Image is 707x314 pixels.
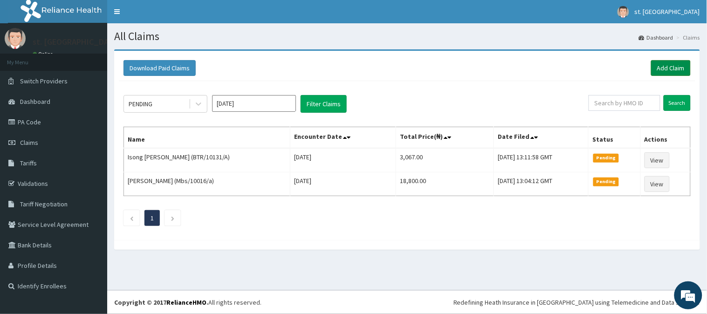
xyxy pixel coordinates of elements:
[124,172,290,196] td: [PERSON_NAME] (Mbs/10016/a)
[494,148,589,172] td: [DATE] 13:11:58 GMT
[664,95,691,111] input: Search
[129,99,152,109] div: PENDING
[114,298,208,307] strong: Copyright © 2017 .
[124,148,290,172] td: Isong [PERSON_NAME] (BTR/10131/A)
[124,127,290,149] th: Name
[114,30,700,42] h1: All Claims
[396,148,494,172] td: 3,067.00
[290,172,396,196] td: [DATE]
[124,60,196,76] button: Download Paid Claims
[494,172,589,196] td: [DATE] 13:04:12 GMT
[645,152,670,168] a: View
[674,34,700,41] li: Claims
[5,212,178,245] textarea: Type your message and hit 'Enter'
[5,28,26,49] img: User Image
[17,47,38,70] img: d_794563401_company_1708531726252_794563401
[171,214,175,222] a: Next page
[33,51,55,57] a: Online
[130,214,134,222] a: Previous page
[20,97,50,106] span: Dashboard
[635,7,700,16] span: st. [GEOGRAPHIC_DATA]
[593,177,619,186] span: Pending
[651,60,691,76] a: Add Claim
[107,290,707,314] footer: All rights reserved.
[54,96,129,191] span: We're online!
[453,298,700,307] div: Redefining Heath Insurance in [GEOGRAPHIC_DATA] using Telemedicine and Data Science!
[593,154,619,162] span: Pending
[20,138,38,147] span: Claims
[589,127,640,149] th: Status
[301,95,347,113] button: Filter Claims
[20,77,68,85] span: Switch Providers
[20,200,68,208] span: Tariff Negotiation
[48,52,157,64] div: Chat with us now
[151,214,154,222] a: Page 1 is your current page
[618,6,629,18] img: User Image
[396,172,494,196] td: 18,800.00
[640,127,690,149] th: Actions
[166,298,206,307] a: RelianceHMO
[290,127,396,149] th: Encounter Date
[639,34,673,41] a: Dashboard
[212,95,296,112] input: Select Month and Year
[396,127,494,149] th: Total Price(₦)
[494,127,589,149] th: Date Filed
[589,95,660,111] input: Search by HMO ID
[33,38,121,46] p: st. [GEOGRAPHIC_DATA]
[290,148,396,172] td: [DATE]
[20,159,37,167] span: Tariffs
[645,176,670,192] a: View
[153,5,175,27] div: Minimize live chat window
